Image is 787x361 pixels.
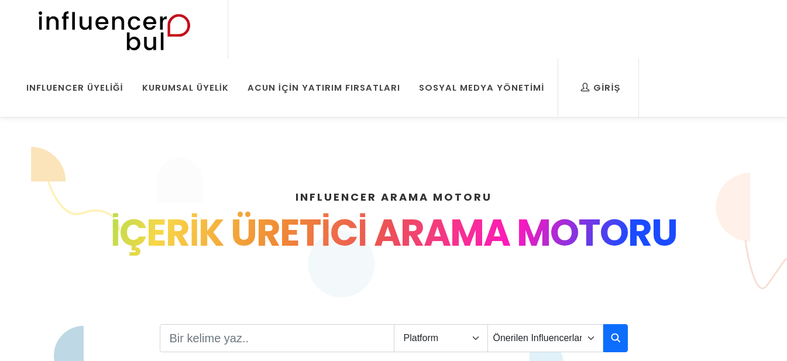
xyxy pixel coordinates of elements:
a: Kurumsal Üyelik [133,59,238,117]
a: Sosyal Medya Yönetimi [410,59,553,117]
a: Acun İçin Yatırım Fırsatları [239,59,409,117]
div: İÇERİK ÜRETİCİ ARAMA MOTORU [67,205,720,261]
a: Giriş [572,59,629,117]
input: Search [160,324,394,352]
h4: INFLUENCER ARAMA MOTORU [67,189,720,205]
div: Sosyal Medya Yönetimi [419,81,544,94]
div: Kurumsal Üyelik [142,81,229,94]
div: Giriş [580,81,620,94]
div: Influencer Üyeliği [26,81,123,94]
a: Influencer Üyeliği [18,59,132,117]
div: Acun İçin Yatırım Fırsatları [248,81,400,94]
